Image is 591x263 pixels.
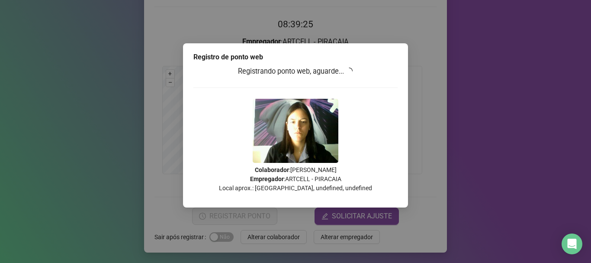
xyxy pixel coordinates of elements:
strong: Empregador [250,175,284,182]
p: : [PERSON_NAME] : ARTCELL - PIRACAIA Local aprox.: [GEOGRAPHIC_DATA], undefined, undefined [193,166,398,193]
img: Z [253,99,338,163]
div: Registro de ponto web [193,52,398,62]
h3: Registrando ponto web, aguarde... [193,66,398,77]
span: loading [345,67,354,76]
div: Open Intercom Messenger [562,234,582,254]
strong: Colaborador [255,166,289,173]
